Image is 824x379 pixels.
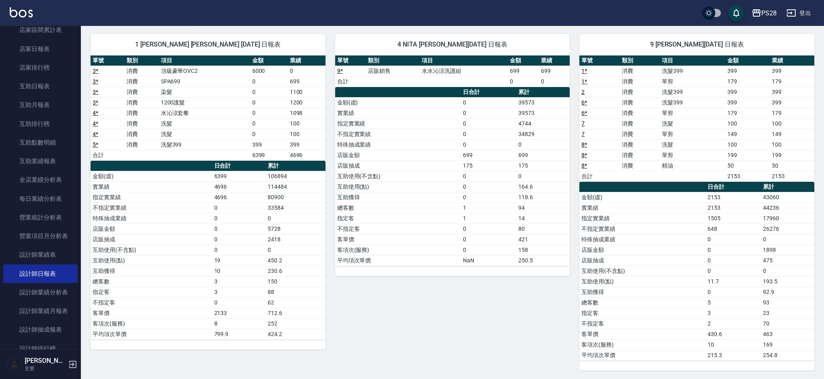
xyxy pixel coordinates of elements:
[335,171,461,181] td: 互助使用(不含點)
[660,76,725,87] td: 單剪
[266,245,325,255] td: 0
[266,234,325,245] td: 2418
[461,97,516,108] td: 0
[461,118,516,129] td: 0
[266,224,325,234] td: 5728
[725,118,770,129] td: 100
[725,66,770,76] td: 399
[761,255,814,266] td: 475
[516,213,570,224] td: 14
[335,150,461,160] td: 店販金額
[620,66,660,76] td: 消費
[91,192,212,202] td: 指定實業績
[706,182,761,192] th: 日合計
[725,97,770,108] td: 399
[288,129,325,139] td: 100
[516,87,570,98] th: 累計
[579,276,705,287] td: 互助使用(點)
[159,139,250,150] td: 洗髮399
[579,308,705,318] td: 指定客
[335,202,461,213] td: 總客數
[91,55,325,161] table: a dense table
[125,118,158,129] td: 消費
[706,339,761,350] td: 10
[91,161,325,340] table: a dense table
[579,245,705,255] td: 店販金額
[516,97,570,108] td: 39573
[159,129,250,139] td: 洗髮
[579,182,814,361] table: a dense table
[250,150,288,160] td: 6399
[288,76,325,87] td: 699
[335,108,461,118] td: 實業績
[91,276,212,287] td: 總客數
[761,308,814,318] td: 23
[579,55,814,182] table: a dense table
[770,108,814,118] td: 179
[508,66,539,76] td: 699
[516,202,570,213] td: 94
[91,297,212,308] td: 不指定客
[660,118,725,129] td: 洗髮
[212,255,266,266] td: 19
[461,255,516,266] td: NaN
[761,350,814,360] td: 254.8
[660,150,725,160] td: 單剪
[516,129,570,139] td: 34829
[212,224,266,234] td: 0
[620,160,660,171] td: 消費
[725,150,770,160] td: 199
[91,245,212,255] td: 互助使用(不含點)
[159,66,250,76] td: 頂級豪華OVC2
[660,66,725,76] td: 洗髮399
[706,213,761,224] td: 1505
[770,139,814,150] td: 100
[516,150,570,160] td: 699
[579,350,705,360] td: 平均項次單價
[725,171,770,181] td: 2153
[212,202,266,213] td: 0
[125,139,158,150] td: 消費
[125,66,158,76] td: 消費
[288,66,325,76] td: 0
[288,55,325,66] th: 業績
[159,108,250,118] td: 水沁涼套餐
[159,97,250,108] td: 1200護髮
[589,40,805,49] span: 9 [PERSON_NAME][DATE] 日報表
[335,129,461,139] td: 不指定實業績
[761,245,814,255] td: 1898
[420,66,508,76] td: 水水沁涼洗護組
[516,171,570,181] td: 0
[579,234,705,245] td: 特殊抽成業績
[266,297,325,308] td: 62
[250,108,288,118] td: 0
[761,202,814,213] td: 44236
[579,192,705,202] td: 金額(虛)
[579,224,705,234] td: 不指定實業績
[579,171,620,181] td: 合計
[91,287,212,297] td: 指定客
[620,87,660,97] td: 消費
[660,160,725,171] td: 精油
[212,287,266,297] td: 3
[3,133,78,152] a: 互助點數明細
[335,118,461,129] td: 指定實業績
[706,245,761,255] td: 0
[3,40,78,58] a: 店家日報表
[516,160,570,171] td: 175
[461,108,516,118] td: 0
[91,55,125,66] th: 單號
[91,266,212,276] td: 互助獲得
[335,245,461,255] td: 客項次(服務)
[335,160,461,171] td: 店販抽成
[706,276,761,287] td: 11.7
[660,129,725,139] td: 單剪
[212,181,266,192] td: 4696
[3,208,78,227] a: 營業統計分析表
[266,255,325,266] td: 450.2
[761,182,814,192] th: 累計
[728,5,744,21] button: save
[461,202,516,213] td: 1
[770,87,814,97] td: 399
[579,329,705,339] td: 客單價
